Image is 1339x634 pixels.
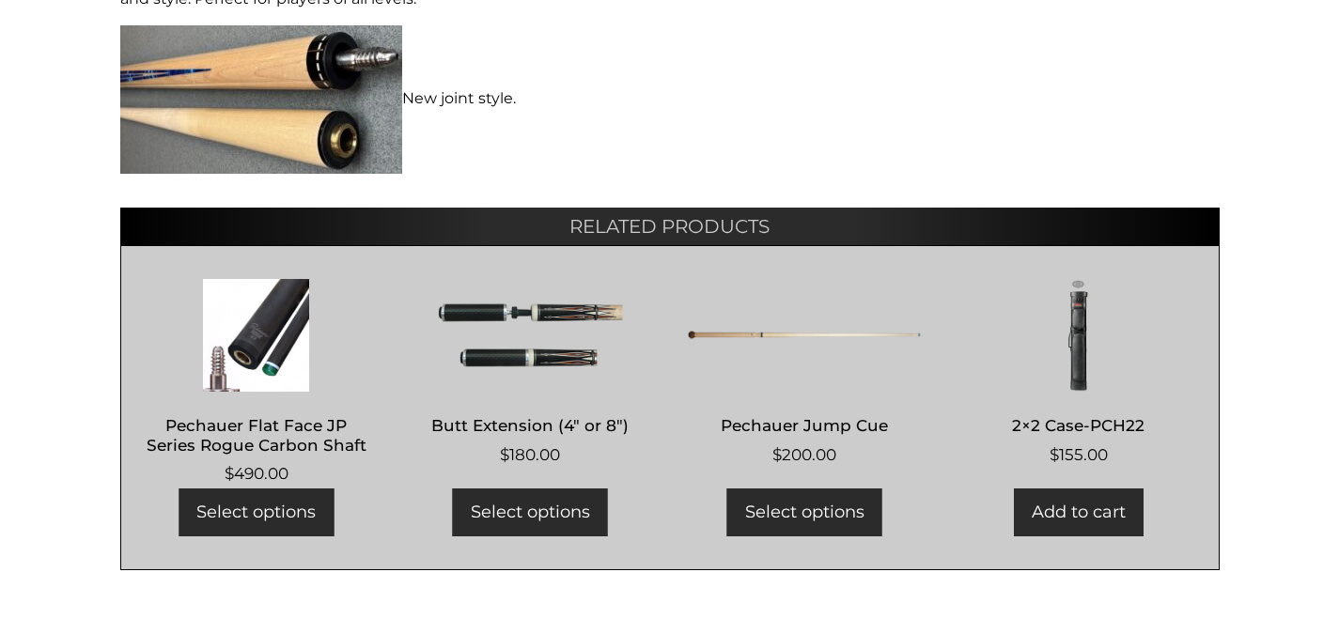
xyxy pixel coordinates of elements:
[413,279,647,468] a: Butt Extension (4″ or 8″) $180.00
[120,208,1220,245] h2: Related products
[500,445,560,464] bdi: 180.00
[500,445,509,464] span: $
[413,409,647,443] h2: Butt Extension (4″ or 8″)
[961,279,1195,468] a: 2×2 Case-PCH22 $155.00
[453,488,608,536] a: Add to cart: “Butt Extension (4" or 8")”
[772,445,782,464] span: $
[140,279,374,487] a: Pechauer Flat Face JP Series Rogue Carbon Shaft $490.00
[225,464,288,483] bdi: 490.00
[772,445,836,464] bdi: 200.00
[688,279,922,468] a: Pechauer Jump Cue $200.00
[179,488,334,536] a: Add to cart: “Pechauer Flat Face JP Series Rogue Carbon Shaft”
[413,279,647,392] img: Butt Extension (4" or 8")
[140,409,374,463] h2: Pechauer Flat Face JP Series Rogue Carbon Shaft
[140,279,374,392] img: Pechauer Flat Face JP Series Rogue Carbon Shaft
[961,279,1195,392] img: 2x2 Case-PCH22
[688,409,922,443] h2: Pechauer Jump Cue
[1014,488,1144,536] a: Add to cart: “2x2 Case-PCH22”
[225,464,234,483] span: $
[1050,445,1059,464] span: $
[961,409,1195,443] h2: 2×2 Case-PCH22
[688,279,922,392] img: Pechauer Jump Cue
[727,488,882,536] a: Add to cart: “Pechauer Jump Cue”
[120,25,659,174] p: New joint style.
[1050,445,1108,464] bdi: 155.00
